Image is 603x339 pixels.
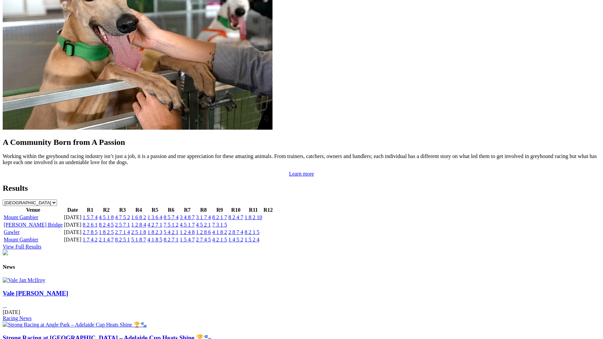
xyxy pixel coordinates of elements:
a: 1 5 2 4 [245,237,259,242]
a: 4 5 1 8 [99,214,114,220]
th: Venue [3,207,63,213]
a: 5 1 8 7 [131,237,146,242]
a: 8 2 1 7 [212,214,227,220]
a: 1 8 2 10 [245,214,262,220]
a: 2 8 7 4 [228,229,243,235]
a: 8 2 4 5 [99,222,114,228]
th: R12 [263,207,273,213]
h2: Results [3,184,600,193]
a: 1 2 8 6 [196,229,211,235]
a: 2 7 8 5 [83,229,97,235]
a: 5 4 2 1 [164,229,178,235]
a: 1 2 8 4 [131,222,146,228]
a: 2 5 1 8 [131,229,146,235]
a: 8 5 7 4 [164,214,178,220]
img: Vale Jan McIlroy [3,277,45,283]
th: R8 [196,207,211,213]
th: R6 [163,207,179,213]
a: 4 7 5 2 [115,214,130,220]
a: 3 1 7 4 [196,214,211,220]
a: 4 2 1 5 [212,237,227,242]
span: [DATE] [3,309,20,315]
a: 1 5 4 7 [180,237,195,242]
a: 1 5 7 4 [83,214,97,220]
th: R3 [115,207,130,213]
a: 4 5 1 7 [180,222,195,228]
a: 8 2 6 1 [83,222,97,228]
p: Working within the greyhound racing industry isn’t just a job, it is a passion and true appreciat... [3,153,600,165]
a: 1 8 2 5 [99,229,114,235]
a: Learn more [289,171,314,177]
a: 1 6 8 2 [131,214,146,220]
a: 4 5 2 1 [196,222,211,228]
td: [DATE] [64,236,82,243]
a: Mount Gambier [4,214,38,220]
a: 7 5 1 2 [164,222,178,228]
th: R10 [228,207,243,213]
a: 4 2 7 1 [147,222,162,228]
h2: A Community Born from A Passion [3,138,600,147]
a: 4 1 8 2 [212,229,227,235]
h4: News [3,264,600,270]
a: Gawler [4,229,20,235]
a: 8 2 7 1 [164,237,178,242]
th: R11 [244,207,262,213]
a: 1 8 2 3 [147,229,162,235]
th: R1 [82,207,98,213]
a: 4 1 8 5 [147,237,162,242]
a: 2 1 4 7 [99,237,114,242]
a: Mount Gambier [4,237,38,242]
a: 8 2 5 1 [115,237,130,242]
th: R5 [147,207,163,213]
a: 1 2 4 8 [180,229,195,235]
a: 7 3 1 5 [212,222,227,228]
a: Vale [PERSON_NAME] [3,290,68,297]
a: 1 3 6 4 [147,214,162,220]
a: 8 2 1 5 [245,229,259,235]
img: Strong Racing at Angle Park – Adelaide Cup Heats Shine 🏆🐾 [3,321,147,328]
th: Date [64,207,82,213]
a: 1 7 4 2 [83,237,97,242]
td: [DATE] [64,229,82,236]
th: R4 [131,207,146,213]
a: [PERSON_NAME] Bridge [4,222,63,228]
a: 2 7 1 4 [115,229,130,235]
div: ... [3,290,600,322]
img: chasers_homepage.jpg [3,250,8,255]
th: R7 [179,207,195,213]
a: View Full Results [3,244,41,250]
td: [DATE] [64,221,82,228]
a: 1 4 5 2 [228,237,243,242]
a: 2 7 4 5 [196,237,211,242]
td: [DATE] [64,214,82,221]
th: R9 [212,207,227,213]
th: R2 [98,207,114,213]
a: 8 2 4 7 [228,214,243,220]
a: Racing News [3,315,32,321]
a: 2 5 7 1 [115,222,130,228]
a: 3 4 8 7 [180,214,195,220]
